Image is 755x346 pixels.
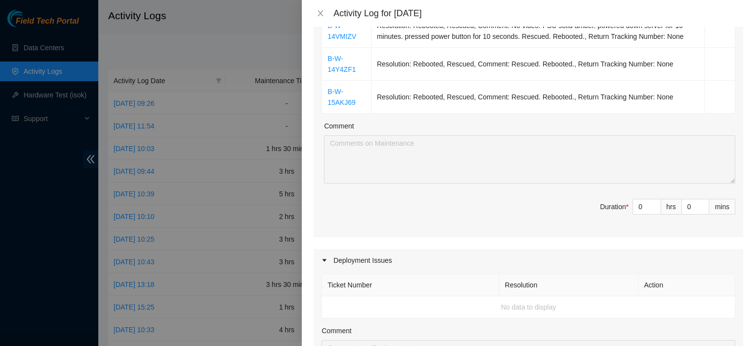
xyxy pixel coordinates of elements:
[317,9,324,17] span: close
[372,15,705,48] td: Resolution: Rebooted, Rescued, Comment: No video. PSU solid amber. powered down server for 10 min...
[321,325,351,336] label: Comment
[324,135,735,184] textarea: Comment
[661,199,682,215] div: hrs
[639,274,735,296] th: Action
[322,296,735,318] td: No data to display
[327,55,356,73] a: B-W-14Y4ZF1
[372,81,705,114] td: Resolution: Rebooted, Rescued, Comment: Rescued. Rebooted., Return Tracking Number: None
[709,199,735,215] div: mins
[322,274,499,296] th: Ticket Number
[324,121,354,131] label: Comment
[372,48,705,81] td: Resolution: Rebooted, Rescued, Comment: Rescued. Rebooted., Return Tracking Number: None
[333,8,743,19] div: Activity Log for [DATE]
[499,274,639,296] th: Resolution
[321,257,327,263] span: caret-right
[314,249,743,272] div: Deployment Issues
[600,201,629,212] div: Duration
[314,9,327,18] button: Close
[327,88,355,106] a: B-W-15AKJ69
